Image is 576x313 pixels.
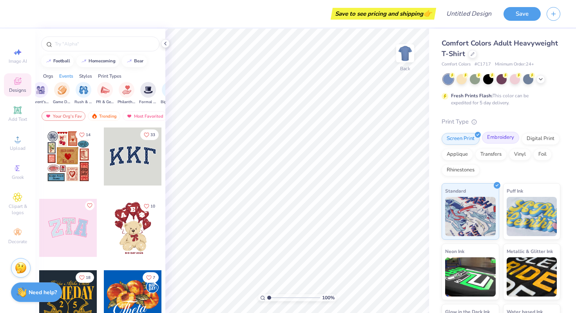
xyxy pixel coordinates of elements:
img: Philanthropy Image [122,86,131,95]
span: Image AI [9,58,27,64]
span: Rush & Bid [74,99,92,105]
div: Vinyl [509,149,531,160]
button: Like [140,201,159,211]
div: Styles [79,73,92,80]
span: Clipart & logos [4,203,31,216]
input: Untitled Design [440,6,498,22]
div: Back [400,65,410,72]
img: trending.gif [91,113,98,119]
span: Greek [12,174,24,180]
span: Comfort Colors [442,61,471,68]
div: Print Type [442,117,560,126]
button: Like [76,129,94,140]
strong: Fresh Prints Flash: [451,93,493,99]
span: 100 % [322,294,335,301]
img: Parent's Weekend Image [36,86,45,95]
img: Puff Ink [507,197,557,236]
div: filter for PR & General [96,82,114,105]
img: trend_line.gif [126,59,132,64]
img: trend_line.gif [81,59,87,64]
span: Big Little Reveal [161,99,179,105]
span: Decorate [8,238,27,245]
span: Add Text [8,116,27,122]
div: filter for Big Little Reveal [161,82,179,105]
span: 10 [150,204,155,208]
span: Designs [9,87,26,93]
span: 👉 [423,9,432,18]
img: Game Day Image [58,86,67,95]
img: Neon Ink [445,257,496,297]
div: Save to see pricing and shipping [333,8,434,20]
span: Comfort Colors Adult Heavyweight T-Shirt [442,38,558,58]
div: filter for Parent's Weekend [31,82,49,105]
img: Metallic & Glitter Ink [507,257,557,297]
input: Try "Alpha" [54,40,154,48]
span: PR & General [96,99,114,105]
div: filter for Formal & Semi [139,82,157,105]
button: homecoming [76,55,119,67]
span: Parent's Weekend [31,99,49,105]
div: Screen Print [442,133,480,145]
button: Like [76,272,94,283]
span: 18 [86,276,91,280]
div: filter for Philanthropy [118,82,136,105]
strong: Need help? [29,289,57,296]
img: Back [397,45,413,61]
img: Rush & Bid Image [79,86,88,95]
button: filter button [161,82,179,105]
div: Most Favorited [123,111,167,121]
div: bear [134,59,143,63]
span: Philanthropy [118,99,136,105]
img: most_fav.gif [45,113,51,119]
div: Your Org's Fav [42,111,85,121]
div: Print Types [98,73,121,80]
div: Rhinestones [442,164,480,176]
div: Trending [88,111,120,121]
div: This color can be expedited for 5 day delivery. [451,92,547,106]
button: filter button [74,82,92,105]
button: filter button [139,82,157,105]
span: Formal & Semi [139,99,157,105]
span: 33 [150,133,155,137]
span: 14 [86,133,91,137]
div: filter for Game Day [53,82,71,105]
div: Orgs [43,73,53,80]
img: trend_line.gif [45,59,52,64]
div: football [53,59,70,63]
span: 7 [153,276,155,280]
button: Like [143,272,159,283]
span: # C1717 [475,61,491,68]
div: Digital Print [522,133,560,145]
button: filter button [96,82,114,105]
div: Transfers [475,149,507,160]
button: filter button [53,82,71,105]
span: Upload [10,145,25,151]
img: most_fav.gif [126,113,132,119]
div: Applique [442,149,473,160]
span: Puff Ink [507,187,523,195]
button: filter button [118,82,136,105]
div: homecoming [89,59,116,63]
img: PR & General Image [101,86,110,95]
span: Standard [445,187,466,195]
div: Foil [533,149,552,160]
span: Game Day [53,99,71,105]
button: bear [122,55,147,67]
button: football [41,55,74,67]
button: Like [140,129,159,140]
span: Minimum Order: 24 + [495,61,534,68]
div: Embroidery [482,132,519,144]
div: Events [59,73,73,80]
span: Metallic & Glitter Ink [507,247,553,255]
div: filter for Rush & Bid [74,82,92,105]
span: Neon Ink [445,247,464,255]
img: Formal & Semi Image [144,86,153,95]
button: Save [504,7,541,21]
img: Standard [445,197,496,236]
button: filter button [31,82,49,105]
button: Like [85,201,94,210]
